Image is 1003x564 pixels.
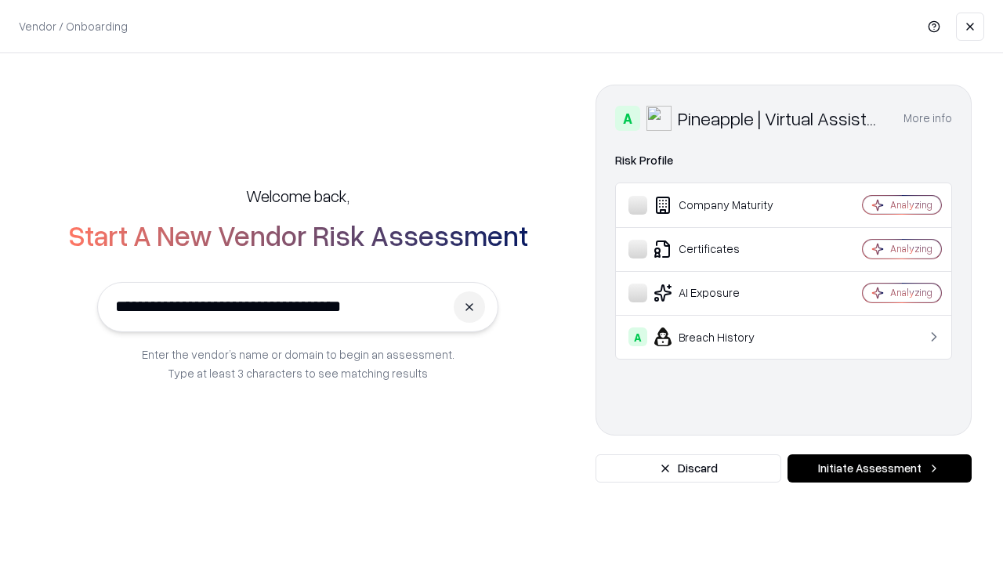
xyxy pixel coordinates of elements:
div: Pineapple | Virtual Assistant Agency [678,106,885,131]
div: A [615,106,640,131]
p: Enter the vendor’s name or domain to begin an assessment. Type at least 3 characters to see match... [142,345,454,382]
button: Initiate Assessment [788,454,972,483]
button: Discard [596,454,781,483]
div: Company Maturity [628,196,816,215]
div: Analyzing [890,198,932,211]
p: Vendor / Onboarding [19,18,128,34]
div: Risk Profile [615,151,952,170]
div: Certificates [628,240,816,258]
h5: Welcome back, [246,185,349,207]
div: AI Exposure [628,284,816,302]
img: Pineapple | Virtual Assistant Agency [646,106,672,131]
div: Breach History [628,327,816,346]
h2: Start A New Vendor Risk Assessment [68,219,528,251]
div: Analyzing [890,286,932,299]
div: Analyzing [890,242,932,255]
div: A [628,327,647,346]
button: More info [903,104,952,132]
